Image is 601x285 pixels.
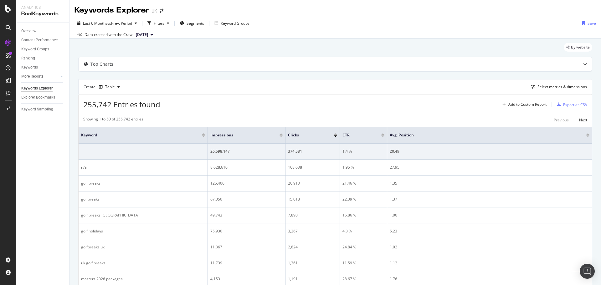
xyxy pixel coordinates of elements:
div: Select metrics & dimensions [537,84,587,89]
button: Last 6 MonthsvsPrev. Period [74,18,140,28]
button: Add to Custom Report [500,99,547,109]
div: 75,930 [210,228,283,234]
div: n/a [81,165,205,170]
div: Export as CSV [563,102,587,107]
button: Select metrics & dimensions [529,83,587,91]
div: 4,153 [210,276,283,282]
div: 11,367 [210,244,283,250]
div: Keywords Explorer [21,85,53,92]
a: Keywords Explorer [21,85,65,92]
span: Segments [187,21,204,26]
div: Keyword Groups [221,21,249,26]
a: Content Performance [21,37,65,43]
a: Ranking [21,55,65,62]
button: Filters [145,18,172,28]
span: Keyword [81,132,193,138]
button: Table [96,82,122,92]
a: Keywords [21,64,65,71]
div: 22.39 % [342,196,384,202]
span: 255,742 Entries found [83,99,160,109]
span: Avg. Position [390,132,577,138]
div: 28.67 % [342,276,384,282]
button: Save [580,18,596,28]
div: Keywords [21,64,38,71]
div: 11.59 % [342,260,384,266]
div: Keyword Sampling [21,106,53,113]
div: golf breaks [81,181,205,186]
div: 15.86 % [342,212,384,218]
div: Keyword Groups [21,46,49,53]
div: Next [579,117,587,123]
button: Keyword Groups [212,18,252,28]
div: 7,890 [288,212,337,218]
div: 21.46 % [342,181,384,186]
div: Add to Custom Report [508,103,547,106]
div: Content Performance [21,37,58,43]
div: 15,018 [288,196,337,202]
a: Explorer Bookmarks [21,94,65,101]
button: [DATE] [133,31,156,38]
div: 26,913 [288,181,337,186]
button: Export as CSV [554,99,587,109]
div: 5.23 [390,228,589,234]
span: Impressions [210,132,270,138]
div: Open Intercom Messenger [580,264,595,279]
div: RealKeywords [21,10,64,18]
div: legacy label [564,43,592,52]
div: 1.02 [390,244,589,250]
div: uk golf breaks [81,260,205,266]
div: 4.3 % [342,228,384,234]
div: 8,628,610 [210,165,283,170]
div: golfbreaks [81,196,205,202]
span: Last 6 Months [83,21,107,26]
div: 1.37 [390,196,589,202]
div: masters 2026 packages [81,276,205,282]
div: Ranking [21,55,35,62]
div: 1.06 [390,212,589,218]
span: Clicks [288,132,325,138]
div: Data crossed with the Crawl [85,32,133,38]
div: 11,739 [210,260,283,266]
div: Showing 1 to 50 of 255,742 entries [83,116,143,124]
a: Keyword Groups [21,46,65,53]
div: 27.95 [390,165,589,170]
span: 2025 Sep. 6th [136,32,148,38]
div: 168,638 [288,165,337,170]
div: 1.4 % [342,149,384,154]
div: 125,406 [210,181,283,186]
span: vs Prev. Period [107,21,132,26]
div: Overview [21,28,36,34]
div: Create [84,82,122,92]
div: 26,598,147 [210,149,283,154]
button: Segments [177,18,207,28]
span: By website [571,45,590,49]
div: Keywords Explorer [74,5,149,16]
div: golf holidays [81,228,205,234]
button: Previous [554,116,569,124]
div: golf breaks [GEOGRAPHIC_DATA] [81,212,205,218]
div: 49,743 [210,212,283,218]
div: 3,267 [288,228,337,234]
div: Previous [554,117,569,123]
span: CTR [342,132,372,138]
div: Explorer Bookmarks [21,94,55,101]
div: UK [152,8,157,14]
a: More Reports [21,73,59,80]
div: More Reports [21,73,44,80]
div: 1.12 [390,260,589,266]
div: 67,050 [210,196,283,202]
div: golfbreaks uk [81,244,205,250]
div: 1.35 [390,181,589,186]
div: 20.49 [390,149,589,154]
a: Overview [21,28,65,34]
div: 24.84 % [342,244,384,250]
div: 374,581 [288,149,337,154]
div: 1,361 [288,260,337,266]
a: Keyword Sampling [21,106,65,113]
div: Table [105,85,115,89]
div: arrow-right-arrow-left [160,9,163,13]
div: Filters [154,21,164,26]
div: 1.95 % [342,165,384,170]
button: Next [579,116,587,124]
div: 1.76 [390,276,589,282]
